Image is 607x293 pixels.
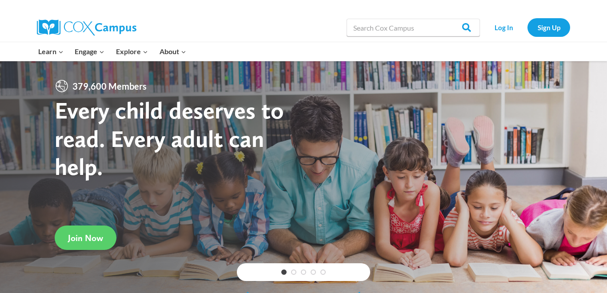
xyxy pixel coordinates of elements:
nav: Secondary Navigation [484,18,570,36]
a: Sign Up [527,18,570,36]
span: Explore [116,46,148,57]
img: Cox Campus [37,20,136,36]
a: Join Now [55,226,116,250]
a: 1 [281,269,287,275]
a: 4 [311,269,316,275]
a: 5 [320,269,326,275]
a: 3 [301,269,306,275]
span: Learn [38,46,64,57]
a: 2 [291,269,296,275]
span: Engage [75,46,104,57]
span: Join Now [68,233,103,243]
a: Log In [484,18,523,36]
input: Search Cox Campus [347,19,480,36]
nav: Primary Navigation [32,42,192,61]
span: 379,600 Members [69,79,150,93]
strong: Every child deserves to read. Every adult can help. [55,96,284,181]
span: About [160,46,186,57]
